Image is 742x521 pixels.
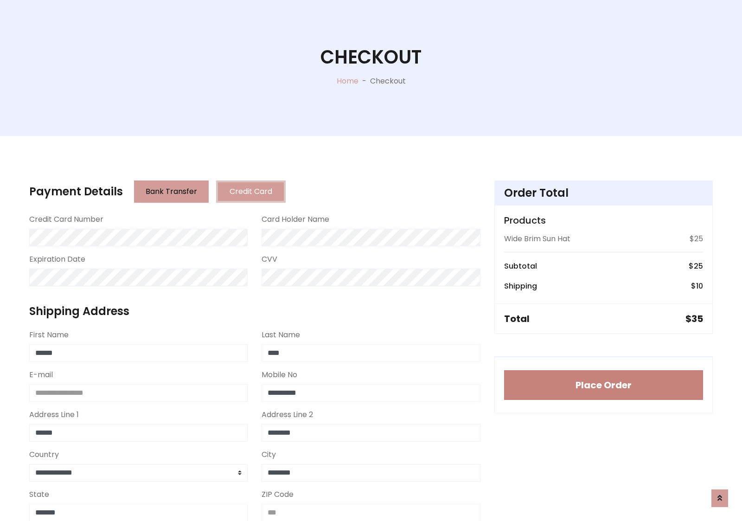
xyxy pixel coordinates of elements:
[337,76,358,86] a: Home
[358,76,370,87] p: -
[29,254,85,265] label: Expiration Date
[29,409,79,420] label: Address Line 1
[29,369,53,380] label: E-mail
[504,262,537,270] h6: Subtotal
[262,214,329,225] label: Card Holder Name
[134,180,209,203] button: Bank Transfer
[504,187,703,200] h4: Order Total
[320,46,422,68] h1: Checkout
[29,214,103,225] label: Credit Card Number
[504,233,570,244] p: Wide Brim Sun Hat
[262,489,294,500] label: ZIP Code
[691,282,703,290] h6: $
[370,76,406,87] p: Checkout
[690,233,703,244] p: $25
[691,312,703,325] span: 35
[29,489,49,500] label: State
[29,305,480,318] h4: Shipping Address
[216,180,286,203] button: Credit Card
[504,370,703,400] button: Place Order
[262,369,297,380] label: Mobile No
[262,254,277,265] label: CVV
[262,409,313,420] label: Address Line 2
[696,281,703,291] span: 10
[689,262,703,270] h6: $
[504,215,703,226] h5: Products
[262,449,276,460] label: City
[685,313,703,324] h5: $
[694,261,703,271] span: 25
[29,329,69,341] label: First Name
[29,449,59,460] label: Country
[262,329,300,341] label: Last Name
[504,313,530,324] h5: Total
[29,185,123,199] h4: Payment Details
[504,282,537,290] h6: Shipping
